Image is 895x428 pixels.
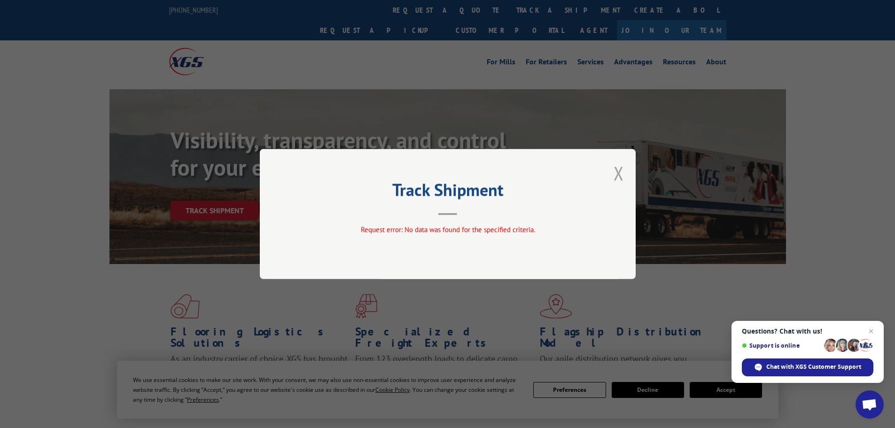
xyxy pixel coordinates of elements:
span: Chat with XGS Customer Support [766,363,861,371]
span: Chat with XGS Customer Support [742,358,873,376]
a: Open chat [856,390,884,419]
h2: Track Shipment [307,183,589,201]
button: Close modal [614,161,624,186]
span: Request error: No data was found for the specified criteria. [360,225,535,234]
span: Questions? Chat with us! [742,327,873,335]
span: Support is online [742,342,821,349]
